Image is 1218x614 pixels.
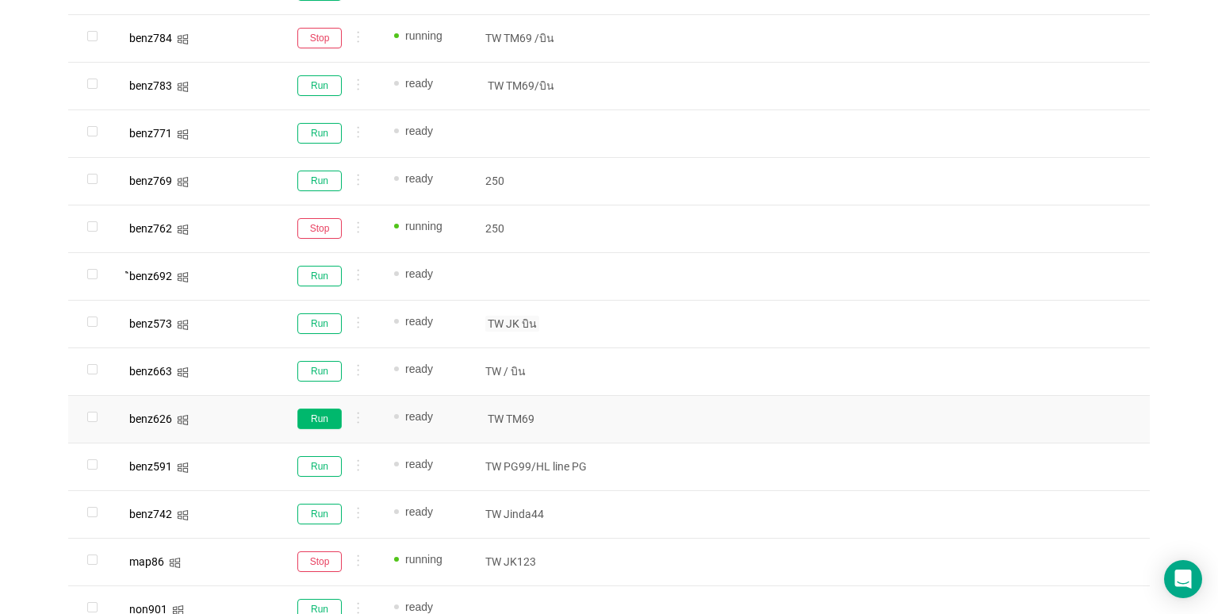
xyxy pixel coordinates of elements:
div: benz784 [129,33,172,44]
span: /บิน [532,30,557,46]
p: 250 [485,173,601,189]
i: icon: windows [177,509,189,521]
button: Run [297,361,342,382]
span: running [405,220,442,232]
i: icon: windows [177,129,189,140]
span: ready [405,458,433,470]
span: ready [405,410,433,423]
div: benz626 [129,413,172,424]
span: ready [405,77,433,90]
p: TW Jinda44 [485,506,601,522]
div: benz769 [129,175,172,186]
span: TW TM69 [485,411,537,427]
button: Run [297,456,342,477]
button: Run [297,123,342,144]
div: map86 [129,556,164,567]
i: icon: windows [177,319,189,331]
span: ready [405,601,433,613]
i: icon: windows [169,557,181,569]
button: Stop [297,28,342,48]
button: Run [297,409,342,429]
button: Stop [297,551,342,572]
button: Run [297,313,342,334]
div: benz771 [129,128,172,139]
button: Run [297,266,342,286]
button: Run [297,504,342,524]
button: Stop [297,218,342,239]
p: 250 [485,221,601,236]
span: TW JK บิน [485,316,539,332]
span: ready [405,125,433,137]
div: benz742 [129,508,172,520]
p: TW PG99/HL line PG [485,459,601,474]
i: icon: windows [177,33,189,45]
p: TW / บิน [485,363,601,379]
button: Run [297,75,342,96]
p: TW TM69 [485,30,601,46]
div: benz573 [129,318,172,329]
i: icon: windows [177,224,189,236]
span: ready [405,315,433,328]
span: running [405,553,442,566]
span: TW TM69/บิน [485,78,557,94]
button: Run [297,171,342,191]
div: benz762 [129,223,172,234]
p: TW JK123 [485,554,601,570]
i: icon: windows [177,414,189,426]
div: benz663 [129,366,172,377]
span: ready [405,505,433,518]
span: running [405,29,442,42]
span: ready [405,172,433,185]
div: benz591 [129,461,172,472]
i: icon: windows [177,366,189,378]
i: icon: windows [177,81,189,93]
i: icon: windows [177,462,189,474]
span: ready [405,267,433,280]
i: icon: windows [177,176,189,188]
div: benz783 [129,80,172,91]
div: Open Intercom Messenger [1164,560,1202,598]
div: ิbenz692 [129,271,172,282]
span: ready [405,363,433,375]
i: icon: windows [177,271,189,283]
